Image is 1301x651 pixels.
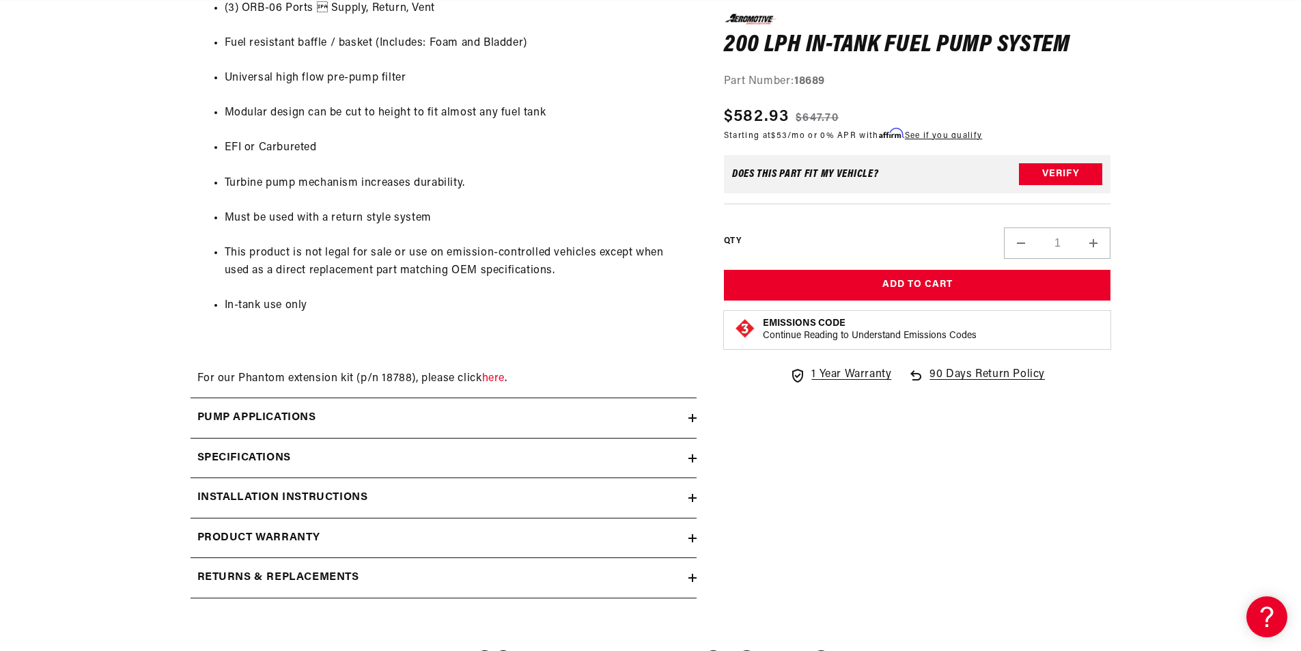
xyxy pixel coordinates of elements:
h2: Installation Instructions [197,489,368,507]
li: Fuel resistant baffle / basket (Includes: Foam and Bladder) [225,35,690,53]
strong: 18689 [794,76,825,87]
a: 1 Year Warranty [789,366,891,384]
li: Universal high flow pre-pump filter [225,70,690,87]
button: Verify [1019,163,1102,185]
a: 90 Days Return Policy [908,366,1045,398]
summary: Product warranty [191,518,697,558]
button: Emissions CodeContinue Reading to Understand Emissions Codes [763,318,977,342]
label: QTY [724,236,741,247]
strong: Emissions Code [763,318,845,329]
h2: Pump Applications [197,409,316,427]
h2: Product warranty [197,529,321,547]
li: In-tank use only [225,297,690,315]
h2: Returns & replacements [197,569,359,587]
a: here [482,373,505,384]
summary: Installation Instructions [191,478,697,518]
h2: Specifications [197,449,291,467]
s: $647.70 [796,109,839,126]
button: Add to Cart [724,270,1111,301]
summary: Returns & replacements [191,558,697,598]
summary: Pump Applications [191,398,697,438]
a: See if you qualify - Learn more about Affirm Financing (opens in modal) [905,131,982,139]
summary: Specifications [191,439,697,478]
li: Turbine pump mechanism increases durability. [225,175,690,193]
li: This product is not legal for sale or use on emission-controlled vehicles except when used as a d... [225,245,690,279]
span: Affirm [879,128,903,138]
li: EFI or Carbureted [225,139,690,157]
li: Modular design can be cut to height to fit almost any fuel tank [225,105,690,122]
li: Must be used with a return style system [225,210,690,227]
span: $582.93 [724,104,789,128]
img: Emissions code [734,318,756,340]
span: $53 [771,131,787,139]
p: Continue Reading to Understand Emissions Codes [763,330,977,342]
span: 90 Days Return Policy [929,366,1045,398]
div: Part Number: [724,73,1111,91]
h1: 200 LPH In-Tank Fuel Pump System [724,34,1111,56]
div: Does This part fit My vehicle? [732,169,879,180]
p: Starting at /mo or 0% APR with . [724,128,982,141]
span: 1 Year Warranty [811,366,891,384]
